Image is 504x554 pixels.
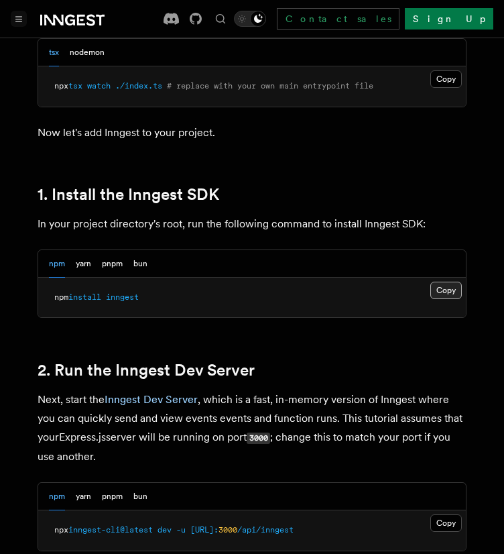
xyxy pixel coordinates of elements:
[277,8,399,30] a: Contact sales
[38,123,466,142] p: Now let's add Inngest to your project.
[68,525,153,535] span: inngest-cli@latest
[38,390,466,466] p: Next, start the , which is a fast, in-memory version of Inngest where you can quickly send and vi...
[38,215,466,233] p: In your project directory's root, run the following command to install Inngest SDK:
[430,70,462,88] button: Copy
[87,81,111,91] span: watch
[49,250,65,278] button: npm
[54,525,68,535] span: npx
[68,292,101,302] span: install
[237,525,294,535] span: /api/inngest
[76,250,91,278] button: yarn
[54,292,68,302] span: npm
[167,81,373,91] span: # replace with your own main entrypoint file
[190,525,218,535] span: [URL]:
[54,81,68,91] span: npx
[218,525,237,535] span: 3000
[106,292,139,302] span: inngest
[430,514,462,532] button: Copy
[157,525,172,535] span: dev
[38,185,219,204] a: 1. Install the Inngest SDK
[38,361,255,380] a: 2. Run the Inngest Dev Server
[11,11,27,27] button: Toggle navigation
[133,250,147,278] button: bun
[133,483,147,510] button: bun
[68,81,82,91] span: tsx
[102,250,123,278] button: pnpm
[105,393,198,406] a: Inngest Dev Server
[76,483,91,510] button: yarn
[430,282,462,299] button: Copy
[212,11,229,27] button: Find something...
[102,483,123,510] button: pnpm
[115,81,162,91] span: ./index.ts
[176,525,186,535] span: -u
[405,8,493,30] a: Sign Up
[49,39,59,66] button: tsx
[247,433,270,444] code: 3000
[49,483,65,510] button: npm
[70,39,105,66] button: nodemon
[234,11,266,27] button: Toggle dark mode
